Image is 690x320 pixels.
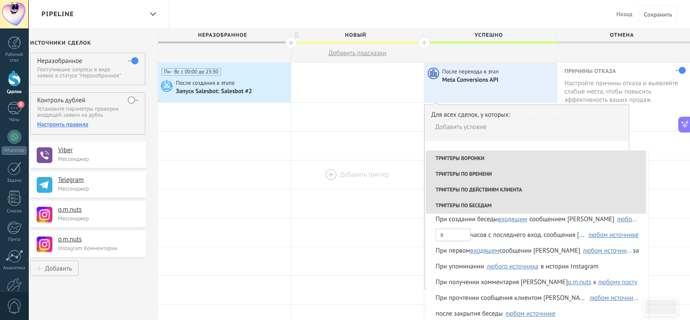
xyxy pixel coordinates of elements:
div: любом источнике [617,216,639,223]
h4: Причины отказа [564,67,686,75]
span: Пн - Вс c 00:00 до 23:30 [161,68,221,76]
span: Успешно [424,28,553,42]
div: Запуск Salesbot: Salesbot #2 [176,88,253,96]
h4: Контроль дублей [37,96,86,104]
button: Назад [613,7,636,21]
div: Для всех сделок, у которых: [431,111,622,119]
div: Почта [2,237,27,243]
span: в истории Instagram [541,259,599,275]
span: 8 [17,101,24,108]
button: входящем [470,243,499,259]
span: входящим [498,215,527,223]
div: Добавить [45,264,72,272]
div: любом источнике [590,295,639,301]
span: После создания в этапе [176,79,236,87]
div: часов с последнего вход. сообщения [PERSON_NAME] [436,227,586,243]
div: Задачи [2,178,27,184]
div: Неразобранное [158,28,291,42]
div: Списки [2,209,27,214]
div: любого источника [487,263,539,270]
div: Настроить правила [37,120,138,128]
div: Сделки [2,89,27,95]
li: Триггеры воронки [426,151,646,167]
div: Отмена [557,28,690,42]
p: Мессенджер [58,155,141,163]
span: входящем [470,247,499,255]
span: Неразобранное [158,28,286,42]
div: Успешно [424,28,557,42]
div: Чаты [2,117,27,123]
span: Cохранить [644,11,672,17]
span: При получении комментария [PERSON_NAME] [436,275,568,290]
span: При первом [436,243,470,259]
li: Триггеры по времени [426,167,646,182]
span: Meta Conversions API [442,76,500,83]
div: любом источнике [505,310,556,317]
div: Добавить условие [431,119,614,135]
div: Pipeline [145,6,160,23]
span: к [593,275,596,290]
button: Cохранить [639,6,677,22]
button: o.m.nuts [568,275,591,290]
div: Аналитика [2,265,27,271]
p: Instagram Комментарии [58,244,141,252]
div: Новый [291,28,424,42]
span: Назад [616,10,632,18]
div: WhatsApp [2,146,27,155]
h4: Telegram [58,176,140,184]
span: сообщении [PERSON_NAME] [499,243,580,259]
p: Мессенджер [58,215,141,222]
li: за [426,243,649,259]
span: после перехода в этап [442,68,500,75]
h4: o.m.nuts [58,205,140,214]
p: Мессенджер [58,185,141,192]
span: любому посту [598,278,637,286]
span: Добавить подсказки [329,49,387,57]
span: Pipeline [41,10,74,18]
div: любом источнике [588,232,639,238]
button: Добавить [30,261,79,276]
h4: o.m.nuts [58,235,140,244]
button: любому посту [598,275,637,290]
li: Триггеры по действиям клиента [426,182,646,198]
div: При прочтении сообщения клиентом [PERSON_NAME] [436,290,587,306]
p: Установите параметры проверки входящей заявки на дубль [37,106,138,118]
button: Добавить подсказки [291,44,424,63]
h4: Неразобранное [37,57,82,65]
span: Новый [291,28,419,42]
h4: Viber [58,146,140,155]
li: Триггеры по беседам [426,198,646,214]
span: При создании беседы [436,212,498,227]
span: При упоминании [436,259,484,275]
div: Рабочий стол [2,52,27,63]
span: сообщением [PERSON_NAME] [529,212,614,227]
p: Поступившие запросы в виде заявок в статусе "Неразобранное" [37,66,138,79]
h2: Источники сделок [30,40,146,46]
div: Настройте причины отказа и выявляйте слабые места, чтобы повысить эффективность ваших продаж [564,79,686,104]
span: Отмена [557,28,686,42]
div: любом источнике [583,247,632,254]
button: входящим [498,212,529,227]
